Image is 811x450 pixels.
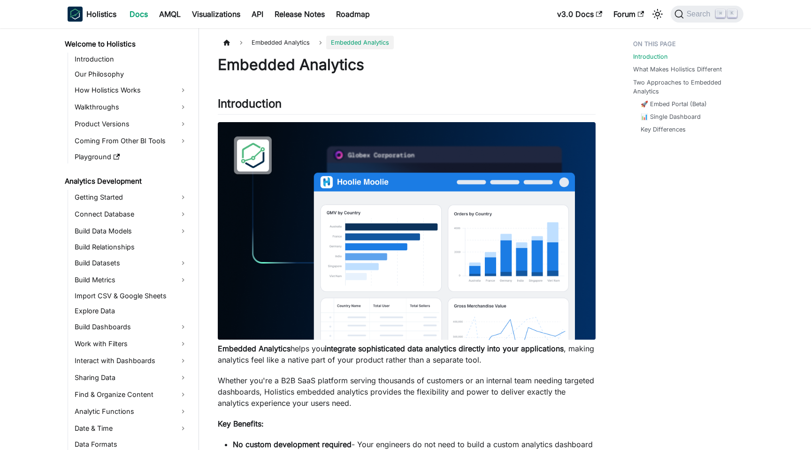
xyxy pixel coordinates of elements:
a: Forum [608,7,650,22]
kbd: K [727,9,737,18]
a: Walkthroughs [72,100,191,115]
a: Import CSV & Google Sheets [72,289,191,303]
strong: No custom development required [233,440,352,449]
a: Explore Data [72,304,191,318]
a: Build Datasets [72,256,191,271]
a: Product Versions [72,116,191,132]
img: Holistics [68,7,83,22]
span: Embedded Analytics [247,36,314,49]
a: Interact with Dashboards [72,353,191,368]
span: Search [684,10,716,18]
button: Switch between dark and light mode (currently light mode) [650,7,665,22]
a: Date & Time [72,421,191,436]
a: Introduction [72,53,191,66]
a: 🚀 Embed Portal (Beta) [641,100,707,109]
a: Find & Organize Content [72,387,191,402]
button: Search (Command+K) [671,6,743,23]
img: Embedded Dashboard [218,122,596,340]
a: Getting Started [72,190,191,205]
a: Connect Database [72,207,191,222]
a: Build Dashboards [72,319,191,334]
a: v3.0 Docs [551,7,608,22]
kbd: ⌘ [716,9,725,18]
p: helps you , making analytics feel like a native part of your product rather than a separate tool. [218,343,596,365]
p: Whether you're a B2B SaaS platform serving thousands of customers or an internal team needing tar... [218,375,596,409]
a: Work with Filters [72,336,191,351]
a: Build Metrics [72,272,191,287]
a: What Makes Holistics Different [633,65,722,74]
a: Home page [218,36,236,49]
a: Roadmap [330,7,375,22]
a: 📊 Single Dashboard [641,112,701,121]
a: Coming From Other BI Tools [72,133,191,148]
a: Our Philosophy [72,68,191,81]
a: Two Approaches to Embedded Analytics [633,78,738,96]
a: Introduction [633,52,668,61]
a: Analytic Functions [72,404,191,419]
a: Playground [72,150,191,163]
strong: Embedded Analytics [218,344,291,353]
a: Key Differences [641,125,686,134]
strong: integrate sophisticated data analytics directly into your applications [325,344,564,353]
nav: Breadcrumbs [218,36,596,49]
a: Build Relationships [72,241,191,254]
a: Build Data Models [72,224,191,239]
a: Sharing Data [72,370,191,385]
a: API [246,7,269,22]
b: Holistics [86,8,116,20]
a: HolisticsHolistics [68,7,116,22]
h2: Introduction [218,97,596,115]
a: How Holistics Works [72,83,191,98]
a: Welcome to Holistics [62,38,191,51]
a: AMQL [153,7,186,22]
a: Analytics Development [62,175,191,188]
strong: Key Benefits: [218,419,264,428]
a: Docs [124,7,153,22]
span: Embedded Analytics [326,36,394,49]
nav: Docs sidebar [58,28,199,450]
a: Release Notes [269,7,330,22]
a: Visualizations [186,7,246,22]
h1: Embedded Analytics [218,55,596,74]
